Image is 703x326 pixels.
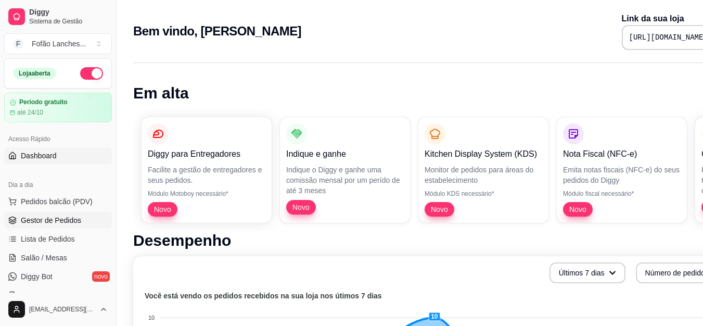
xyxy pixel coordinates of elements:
button: Select a team [4,33,112,54]
tspan: 10 [148,315,155,321]
span: [EMAIL_ADDRESS][DOMAIN_NAME] [29,305,95,314]
text: Você está vendo os pedidos recebidos na sua loja nos útimos 7 dias [145,292,382,300]
button: Diggy para EntregadoresFacilite a gestão de entregadores e seus pedidos.Módulo Motoboy necessário... [142,117,272,223]
p: Monitor de pedidos para áreas do estabelecimento [425,165,542,185]
span: F [13,39,23,49]
span: Gestor de Pedidos [21,215,81,225]
p: Facilite a gestão de entregadores e seus pedidos. [148,165,265,185]
span: Dashboard [21,151,57,161]
a: Diggy Botnovo [4,268,112,285]
span: Pedidos balcão (PDV) [21,196,93,207]
p: Módulo Motoboy necessário* [148,190,265,198]
a: DiggySistema de Gestão [4,4,112,29]
div: Acesso Rápido [4,131,112,147]
div: Dia a dia [4,177,112,193]
div: Loja aberta [13,68,56,79]
p: Módulo KDS necessário* [425,190,542,198]
span: Novo [427,204,452,215]
button: Últimos 7 dias [549,262,625,283]
a: Dashboard [4,147,112,164]
p: Módulo fiscal necessário* [563,190,681,198]
span: Novo [288,202,314,212]
a: Lista de Pedidos [4,231,112,247]
span: Diggy [29,8,108,17]
p: Indique o Diggy e ganhe uma comissão mensal por um perído de até 3 meses [286,165,404,196]
a: Salão / Mesas [4,249,112,266]
span: Salão / Mesas [21,253,67,263]
div: Fofão Lanches ... [32,39,86,49]
p: Indique e ganhe [286,148,404,160]
h2: Bem vindo, [PERSON_NAME] [133,23,301,40]
button: Kitchen Display System (KDS)Monitor de pedidos para áreas do estabelecimentoMódulo KDS necessário... [418,117,548,223]
p: Kitchen Display System (KDS) [425,148,542,160]
span: Novo [150,204,175,215]
a: KDS [4,287,112,304]
article: até 24/10 [17,108,43,117]
a: Gestor de Pedidos [4,212,112,229]
button: Nota Fiscal (NFC-e)Emita notas fiscais (NFC-e) do seus pedidos do DiggyMódulo fiscal necessário*Novo [557,117,687,223]
span: Diggy Bot [21,271,53,282]
span: KDS [21,290,36,300]
button: [EMAIL_ADDRESS][DOMAIN_NAME] [4,297,112,322]
span: Novo [565,204,591,215]
span: Sistema de Gestão [29,17,108,26]
button: Alterar Status [80,67,103,80]
button: Pedidos balcão (PDV) [4,193,112,210]
button: Indique e ganheIndique o Diggy e ganhe uma comissão mensal por um perído de até 3 mesesNovo [280,117,410,223]
a: Período gratuitoaté 24/10 [4,93,112,122]
p: Diggy para Entregadores [148,148,265,160]
span: Lista de Pedidos [21,234,75,244]
article: Período gratuito [19,98,68,106]
p: Emita notas fiscais (NFC-e) do seus pedidos do Diggy [563,165,681,185]
p: Nota Fiscal (NFC-e) [563,148,681,160]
